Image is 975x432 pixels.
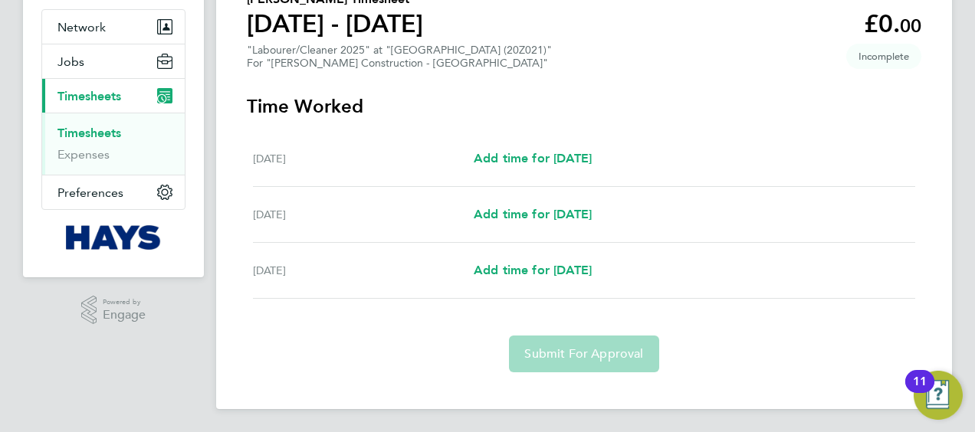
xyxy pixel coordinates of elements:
span: Engage [103,309,146,322]
div: Timesheets [42,113,185,175]
span: Preferences [57,185,123,200]
h1: [DATE] - [DATE] [247,8,423,39]
img: hays-logo-retina.png [66,225,162,250]
div: 11 [913,381,927,401]
button: Timesheets [42,79,185,113]
a: Add time for [DATE] [474,205,592,224]
div: [DATE] [253,261,474,280]
a: Add time for [DATE] [474,261,592,280]
a: Expenses [57,147,110,162]
button: Open Resource Center, 11 new notifications [914,371,963,420]
app-decimal: £0. [864,9,921,38]
a: Powered byEngage [81,296,146,325]
button: Network [42,10,185,44]
span: Jobs [57,54,84,69]
a: Add time for [DATE] [474,149,592,168]
div: For "[PERSON_NAME] Construction - [GEOGRAPHIC_DATA]" [247,57,552,70]
button: Jobs [42,44,185,78]
a: Go to home page [41,225,185,250]
div: [DATE] [253,205,474,224]
div: [DATE] [253,149,474,168]
div: "Labourer/Cleaner 2025" at "[GEOGRAPHIC_DATA] (20Z021)" [247,44,552,70]
span: Add time for [DATE] [474,207,592,221]
span: Add time for [DATE] [474,263,592,277]
span: This timesheet is Incomplete. [846,44,921,69]
span: Network [57,20,106,34]
a: Timesheets [57,126,121,140]
span: Add time for [DATE] [474,151,592,165]
span: Timesheets [57,89,121,103]
button: Preferences [42,175,185,209]
h3: Time Worked [247,94,921,119]
span: Powered by [103,296,146,309]
span: 00 [900,15,921,37]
